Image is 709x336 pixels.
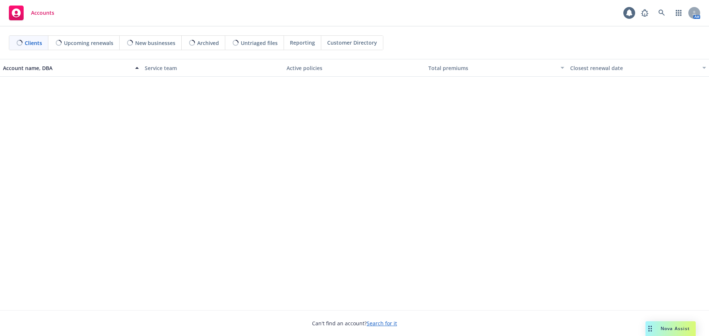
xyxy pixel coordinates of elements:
[31,10,54,16] span: Accounts
[64,39,113,47] span: Upcoming renewals
[654,6,669,20] a: Search
[645,321,655,336] div: Drag to move
[6,3,57,23] a: Accounts
[428,64,556,72] div: Total premiums
[645,321,696,336] button: Nova Assist
[142,59,284,77] button: Service team
[637,6,652,20] a: Report a Bug
[241,39,278,47] span: Untriaged files
[287,64,422,72] div: Active policies
[3,64,131,72] div: Account name, DBA
[327,39,377,46] span: Customer Directory
[570,64,698,72] div: Closest renewal date
[135,39,175,47] span: New businesses
[197,39,219,47] span: Archived
[145,64,281,72] div: Service team
[25,39,42,47] span: Clients
[284,59,425,77] button: Active policies
[367,320,397,327] a: Search for it
[312,319,397,327] span: Can't find an account?
[567,59,709,77] button: Closest renewal date
[671,6,686,20] a: Switch app
[425,59,567,77] button: Total premiums
[290,39,315,46] span: Reporting
[661,325,690,332] span: Nova Assist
